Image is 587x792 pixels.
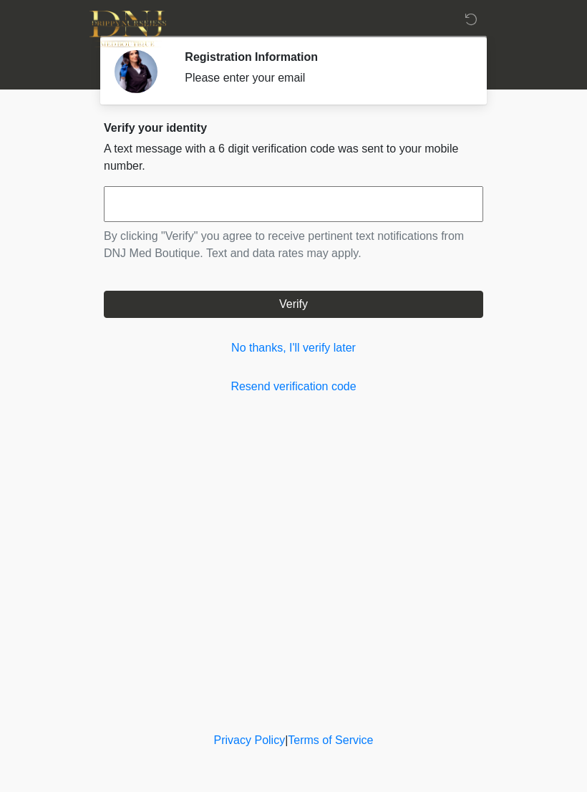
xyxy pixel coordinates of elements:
img: Agent Avatar [115,50,157,93]
div: Please enter your email [185,69,462,87]
h2: Verify your identity [104,121,483,135]
p: A text message with a 6 digit verification code was sent to your mobile number. [104,140,483,175]
a: Resend verification code [104,378,483,395]
p: By clicking "Verify" you agree to receive pertinent text notifications from DNJ Med Boutique. Tex... [104,228,483,262]
a: Privacy Policy [214,734,286,746]
button: Verify [104,291,483,318]
a: | [285,734,288,746]
a: Terms of Service [288,734,373,746]
a: No thanks, I'll verify later [104,339,483,357]
img: DNJ Med Boutique Logo [89,11,166,47]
